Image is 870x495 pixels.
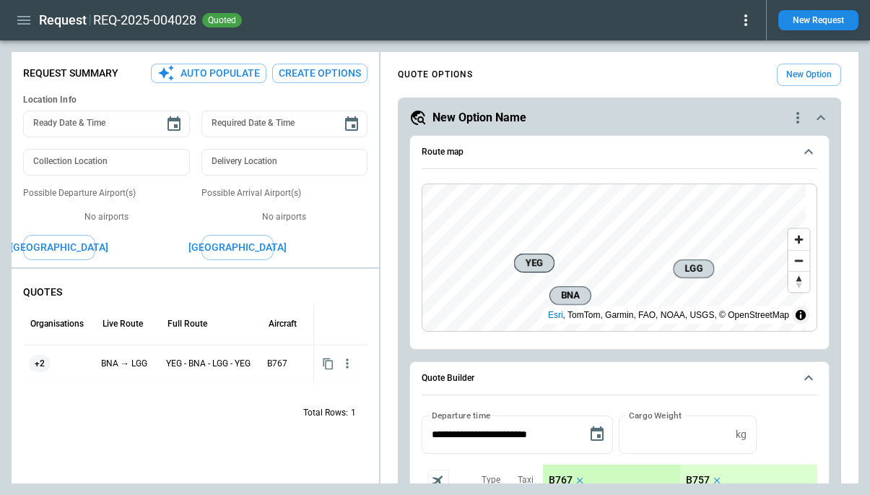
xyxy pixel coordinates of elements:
h4: QUOTE OPTIONS [398,72,473,78]
p: kg [736,429,747,441]
div: Route map [422,184,817,332]
span: YEG [521,256,548,270]
span: +2 [29,345,51,382]
button: [GEOGRAPHIC_DATA] [201,235,274,260]
button: Reset bearing to north [788,271,809,292]
div: Aircraft [269,319,297,329]
button: Create Options [272,64,367,83]
p: No airports [23,211,190,223]
a: Esri [548,310,563,320]
label: Departure time [432,409,491,421]
button: Auto Populate [151,64,266,83]
span: Aircraft selection [427,470,449,491]
label: Cargo Weight [629,409,682,421]
h6: Location Info [23,95,367,106]
p: 1 [351,407,356,419]
button: Zoom in [788,229,809,250]
button: New Option Namequote-option-actions [409,109,830,126]
summary: Toggle attribution [792,306,809,324]
p: YEG - BNA - LGG - YEG [166,358,256,370]
p: BNA → LGG [101,358,155,370]
p: Possible Arrival Airport(s) [201,187,368,199]
p: Request Summary [23,67,118,79]
p: Taxi [518,474,534,486]
p: B767 [549,474,573,486]
button: [GEOGRAPHIC_DATA] [23,235,95,260]
button: New Request [778,10,858,30]
div: Full Route [168,319,207,329]
p: No airports [201,211,368,223]
button: Choose date [160,110,188,139]
span: LGG [680,262,708,276]
div: Organisations [30,319,84,329]
canvas: Map [422,184,806,332]
p: Total Rows: [303,407,348,419]
span: BNA [556,288,585,303]
p: B757 [686,474,710,486]
button: Zoom out [788,250,809,271]
h5: New Option Name [432,110,526,126]
p: QUOTES [23,286,367,298]
h6: Quote Builder [422,374,474,383]
div: quote-option-actions [789,109,806,126]
h1: Request [39,12,87,29]
button: Copy quote content [319,355,337,373]
div: , TomTom, Garmin, FAO, NOAA, USGS, © OpenStreetMap [548,308,789,322]
p: B767 [267,358,313,370]
button: New Option [777,64,841,86]
h6: Route map [422,147,464,157]
button: Quote Builder [422,362,817,395]
p: Possible Departure Airport(s) [23,187,190,199]
h2: REQ-2025-004028 [93,12,196,29]
div: Live Route [103,319,143,329]
p: Type [482,474,500,486]
button: Choose date, selected date is Oct 6, 2025 [583,420,612,449]
button: Route map [422,136,817,169]
button: Choose date [337,110,366,139]
span: quoted [205,15,239,25]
